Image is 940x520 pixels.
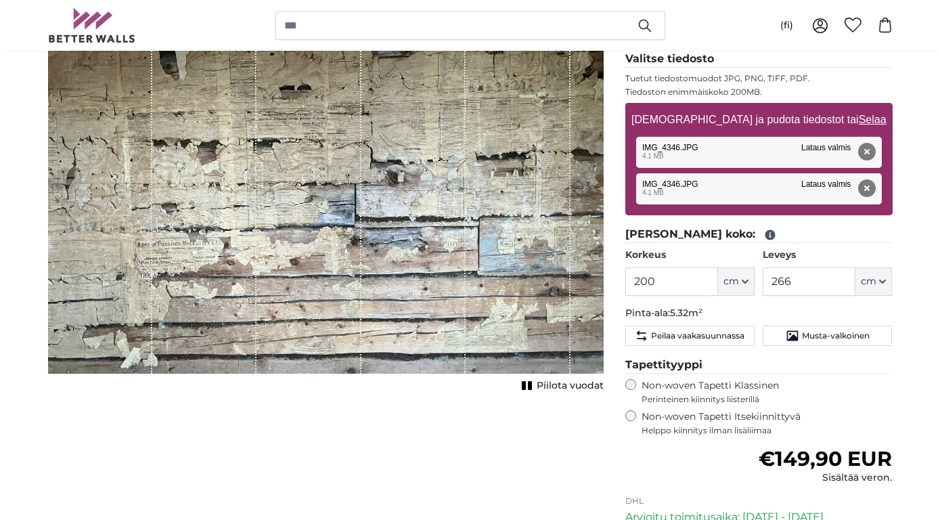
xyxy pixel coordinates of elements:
span: Piilota vuodat [537,379,604,393]
button: Peilaa vaakasuunnassa [625,326,755,346]
p: DHL [625,496,893,506]
span: Peilaa vaakasuunnassa [651,330,744,341]
span: €149,90 EUR [759,446,892,471]
span: cm [861,275,876,288]
label: [DEMOGRAPHIC_DATA] ja pudota tiedostot tai [626,106,891,133]
p: Pinta-ala: [625,307,893,320]
label: Leveys [763,248,892,262]
span: cm [723,275,739,288]
u: Selaa [858,114,886,125]
button: (fi) [769,14,804,38]
legend: Valitse tiedosto [625,51,893,68]
span: Musta-valkoinen [802,330,870,341]
label: Non-woven Tapetti Klassinen [642,379,893,405]
label: Korkeus [625,248,755,262]
p: Tiedoston enimmäiskoko 200MB. [625,87,893,97]
p: Tuetut tiedostomuodot JPG, PNG, TIFF, PDF. [625,73,893,84]
legend: [PERSON_NAME] koko: [625,226,893,243]
button: Piilota vuodat [518,376,604,395]
button: Musta-valkoinen [763,326,892,346]
span: Helppo kiinnitys ilman lisäliimaa [642,425,893,436]
label: Non-woven Tapetti Itsekiinnittyvä [642,410,893,436]
span: 5.32m² [670,307,702,319]
button: cm [718,267,755,296]
legend: Tapettityyppi [625,357,893,374]
div: Sisältää veron. [759,471,892,485]
img: Betterwalls [48,8,136,43]
button: cm [855,267,892,296]
span: Perinteinen kiinnitys liisterillä [642,394,893,405]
